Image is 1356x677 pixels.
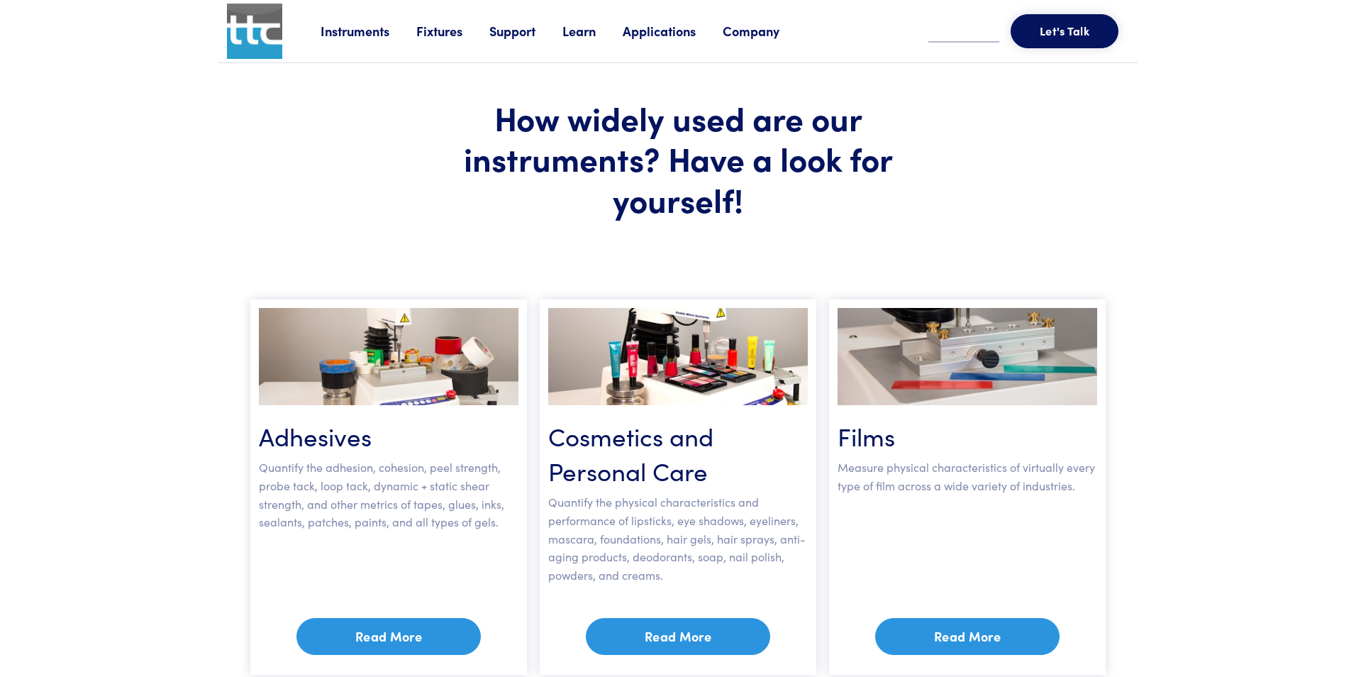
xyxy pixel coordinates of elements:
a: Applications [623,22,723,40]
img: ttc_logo_1x1_v1.0.png [227,4,282,59]
button: Let's Talk [1011,14,1118,48]
a: Support [489,22,562,40]
p: Quantify the physical characteristics and performance of lipsticks, eye shadows, eyeliners, masca... [548,493,808,584]
a: Read More [586,618,770,655]
a: Company [723,22,806,40]
p: Quantify the adhesion, cohesion, peel strength, probe tack, loop tack, dynamic + static shear str... [259,458,518,531]
h3: Adhesives [259,418,518,453]
a: Read More [875,618,1060,655]
a: Read More [296,618,481,655]
h3: Films [838,418,1097,453]
h1: How widely used are our instruments? Have a look for yourself! [397,97,959,220]
img: adhesives-v1.0.jpg [259,308,518,405]
a: Instruments [321,22,416,40]
a: Fixtures [416,22,489,40]
h3: Cosmetics and Personal Care [548,418,808,488]
img: films-v1.0.jpg [838,308,1097,405]
p: Measure physical characteristics of virtually every type of film across a wide variety of industr... [838,458,1097,495]
a: Learn [562,22,623,40]
img: cosmetics-v1.0.jpg [548,308,808,405]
